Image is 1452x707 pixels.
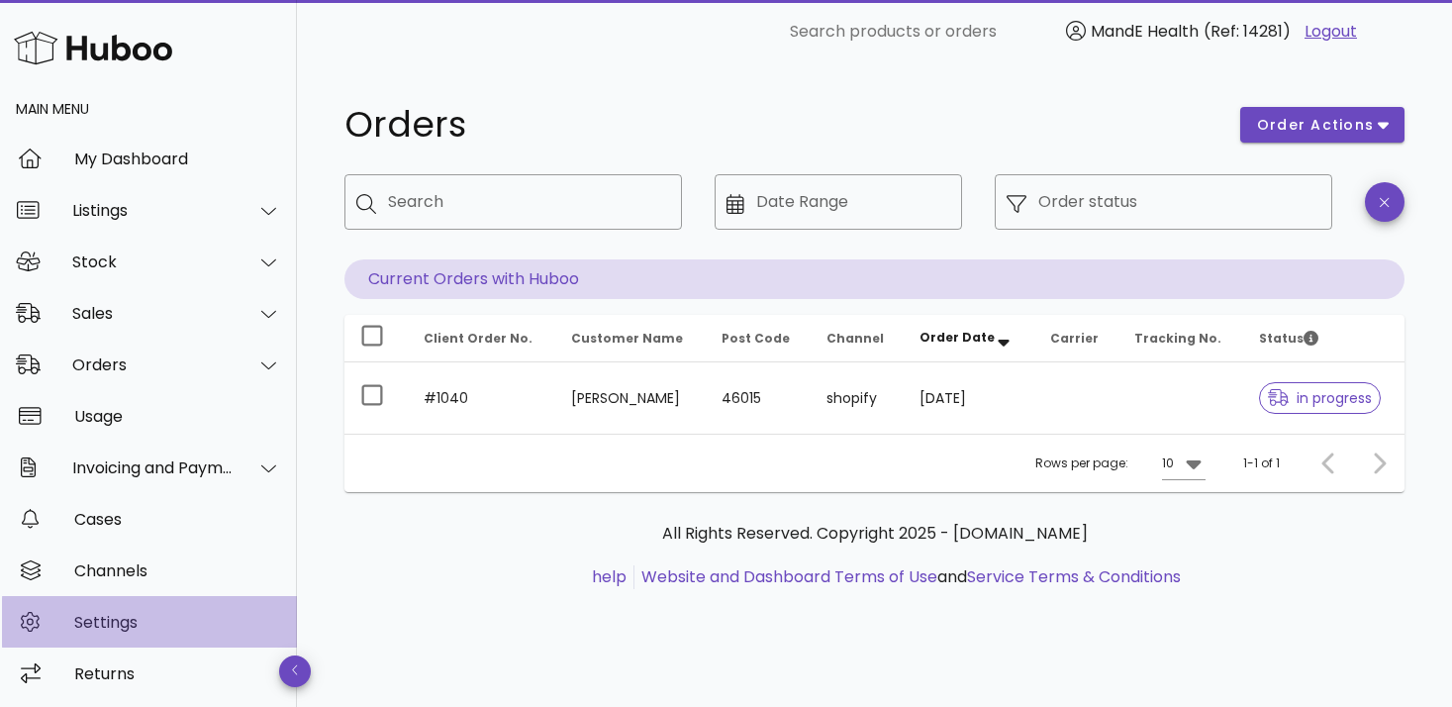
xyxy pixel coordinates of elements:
th: Status [1243,315,1404,362]
div: Orders [72,355,234,374]
div: My Dashboard [74,150,281,168]
div: Invoicing and Payments [72,458,234,477]
a: Service Terms & Conditions [967,565,1181,588]
div: Cases [74,510,281,529]
span: Post Code [722,330,790,347]
div: 10 [1162,454,1174,472]
td: shopify [811,362,904,434]
span: Channel [826,330,884,347]
th: Tracking No. [1118,315,1243,362]
img: Huboo Logo [14,27,172,69]
span: in progress [1268,391,1373,405]
span: (Ref: 14281) [1204,20,1291,43]
div: Sales [72,304,234,323]
div: Listings [72,201,234,220]
li: and [634,565,1181,589]
span: MandE Health [1091,20,1199,43]
th: Order Date: Sorted descending. Activate to remove sorting. [904,315,1034,362]
div: 10Rows per page: [1162,448,1206,479]
th: Customer Name [555,315,706,362]
a: Logout [1305,20,1357,44]
span: Client Order No. [424,330,532,347]
td: [DATE] [904,362,1034,434]
span: Tracking No. [1134,330,1221,347]
span: Carrier [1050,330,1099,347]
span: Order Date [920,329,995,346]
span: order actions [1256,115,1375,136]
td: 46015 [706,362,811,434]
td: #1040 [408,362,555,434]
p: Current Orders with Huboo [344,259,1404,299]
span: Customer Name [571,330,683,347]
button: order actions [1240,107,1404,143]
th: Client Order No. [408,315,555,362]
a: Website and Dashboard Terms of Use [641,565,937,588]
span: Status [1259,330,1318,347]
th: Post Code [706,315,811,362]
td: [PERSON_NAME] [555,362,706,434]
a: help [592,565,627,588]
p: All Rights Reserved. Copyright 2025 - [DOMAIN_NAME] [360,522,1389,546]
div: Returns [74,664,281,683]
div: Channels [74,561,281,580]
div: 1-1 of 1 [1243,454,1280,472]
div: Rows per page: [1035,435,1206,492]
h1: Orders [344,107,1216,143]
th: Carrier [1034,315,1118,362]
th: Channel [811,315,904,362]
div: Settings [74,613,281,632]
div: Stock [72,252,234,271]
div: Usage [74,407,281,426]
